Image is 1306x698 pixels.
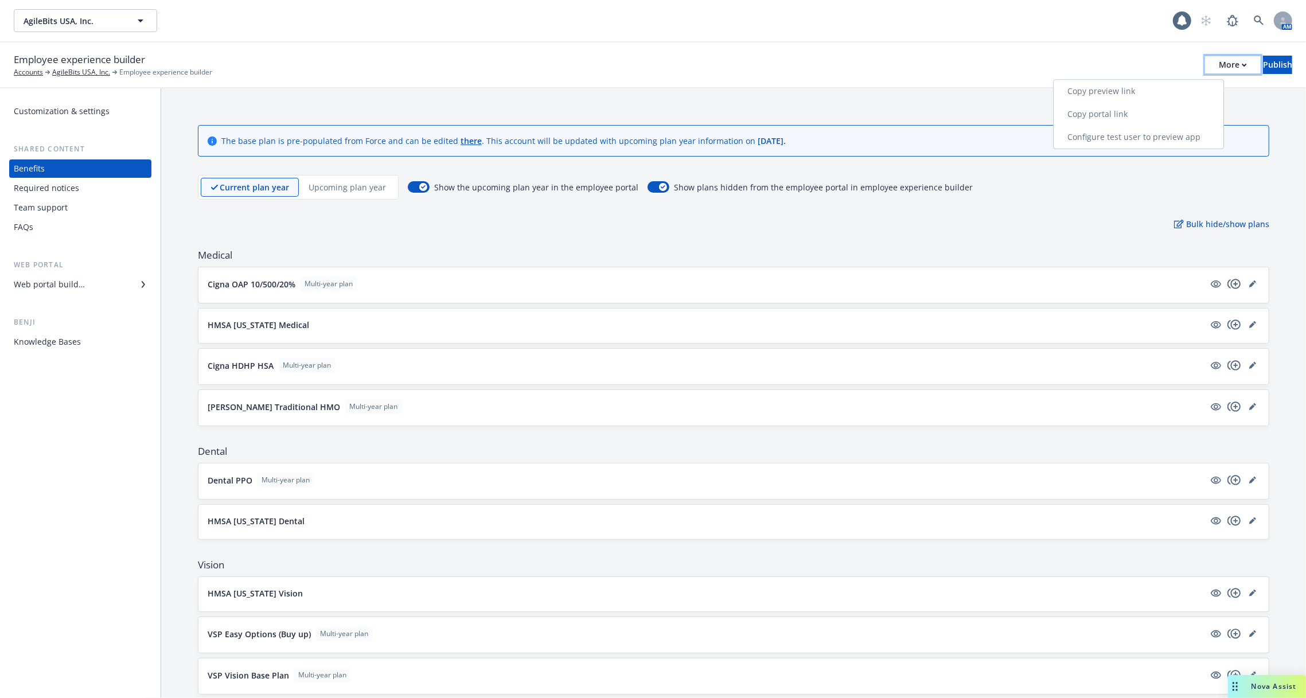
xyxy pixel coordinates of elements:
button: Cigna HDHP HSAMulti-year plan [208,358,1204,373]
a: visible [1209,586,1223,600]
a: Accounts [14,67,43,77]
div: More [1219,56,1247,73]
button: HMSA [US_STATE] Dental [208,515,1204,527]
div: Drag to move [1228,675,1242,698]
p: Bulk hide/show plans [1174,218,1269,230]
div: Knowledge Bases [14,333,81,351]
a: editPencil [1246,586,1260,600]
a: copyPlus [1227,627,1241,641]
a: copyPlus [1227,277,1241,291]
a: FAQs [9,218,151,236]
p: HMSA [US_STATE] Medical [208,319,309,331]
a: Report a Bug [1221,9,1244,32]
span: Vision [198,558,1269,572]
a: copyPlus [1227,400,1241,414]
a: visible [1209,358,1223,372]
span: Nova Assist [1252,681,1297,691]
a: Search [1247,9,1270,32]
p: HMSA [US_STATE] Vision [208,587,303,599]
button: [PERSON_NAME] Traditional HMOMulti-year plan [208,399,1204,414]
span: Employee experience builder [119,67,212,77]
span: Multi-year plan [320,629,368,639]
a: Configure test user to preview app [1054,126,1223,149]
button: Nova Assist [1228,675,1306,698]
span: Multi-year plan [283,360,331,371]
a: editPencil [1246,473,1260,487]
a: Customization & settings [9,102,151,120]
a: editPencil [1246,668,1260,682]
button: Dental PPOMulti-year plan [208,473,1204,488]
a: editPencil [1246,277,1260,291]
a: visible [1209,318,1223,332]
a: Start snowing [1195,9,1218,32]
button: HMSA [US_STATE] Vision [208,587,1204,599]
a: editPencil [1246,318,1260,332]
p: Upcoming plan year [309,181,386,193]
a: copyPlus [1227,668,1241,682]
div: Web portal [9,259,151,271]
div: Required notices [14,179,79,197]
a: visible [1209,514,1223,528]
div: Benefits [14,159,45,178]
a: Copy preview link [1054,80,1223,103]
span: Employee experience builder [14,52,145,67]
a: copyPlus [1227,514,1241,528]
span: Show plans hidden from the employee portal in employee experience builder [674,181,973,193]
div: Publish [1263,56,1292,73]
button: Publish [1263,56,1292,74]
div: Shared content [9,143,151,155]
button: Cigna OAP 10/500/20%Multi-year plan [208,276,1204,291]
a: editPencil [1246,514,1260,528]
a: Team support [9,198,151,217]
a: visible [1209,668,1223,682]
p: VSP Easy Options (Buy up) [208,628,311,640]
button: HMSA [US_STATE] Medical [208,319,1204,331]
p: Dental PPO [208,474,252,486]
a: there [461,135,482,146]
span: Multi-year plan [298,670,346,680]
a: visible [1209,473,1223,487]
div: Web portal builder [14,275,85,294]
a: copyPlus [1227,318,1241,332]
div: FAQs [14,218,33,236]
a: visible [1209,277,1223,291]
button: VSP Easy Options (Buy up)Multi-year plan [208,626,1204,641]
div: Team support [14,198,68,217]
a: Web portal builder [9,275,151,294]
a: Knowledge Bases [9,333,151,351]
span: Show the upcoming plan year in the employee portal [434,181,638,193]
a: visible [1209,400,1223,414]
span: [DATE] . [758,135,786,146]
a: editPencil [1246,627,1260,641]
button: More [1205,56,1261,74]
span: The base plan is pre-populated from Force and can be edited [221,135,461,146]
p: [PERSON_NAME] Traditional HMO [208,401,340,413]
a: Benefits [9,159,151,178]
span: Medical [198,248,1269,262]
div: Customization & settings [14,102,110,120]
p: HMSA [US_STATE] Dental [208,515,305,527]
span: Multi-year plan [262,475,310,485]
a: copyPlus [1227,358,1241,372]
a: Copy portal link [1054,103,1223,126]
div: Benji [9,317,151,328]
span: . This account will be updated with upcoming plan year information on [482,135,758,146]
a: copyPlus [1227,473,1241,487]
p: Cigna OAP 10/500/20% [208,278,295,290]
a: copyPlus [1227,586,1241,600]
a: visible [1209,627,1223,641]
span: Dental [198,444,1269,458]
span: AgileBits USA, Inc. [24,15,123,27]
a: AgileBits USA, Inc. [52,67,110,77]
button: AgileBits USA, Inc. [14,9,157,32]
p: Current plan year [220,181,289,193]
a: Required notices [9,179,151,197]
